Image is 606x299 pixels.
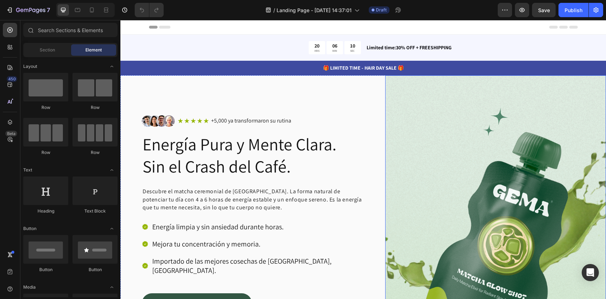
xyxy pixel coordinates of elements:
[23,23,118,37] input: Search Sections & Elements
[23,284,36,290] span: Media
[106,281,118,293] span: Toggle open
[32,202,242,211] p: Energía limpia y sin ansiedad durante horas.
[73,104,118,111] div: Row
[1,44,485,52] p: 🎁 LIMITED TIME - HAIR DAY SALE 🎁
[194,29,199,33] p: HRS
[23,149,68,156] div: Row
[230,29,235,33] p: SEC
[23,104,68,111] div: Row
[23,167,32,173] span: Text
[230,23,235,29] div: 10
[32,236,242,255] p: Importado de las mejores cosechas de [GEOGRAPHIC_DATA], [GEOGRAPHIC_DATA].
[212,23,217,29] div: 06
[106,164,118,176] span: Toggle open
[246,24,457,31] p: Limited time:30% OFF + FREESHIPPING
[73,149,118,156] div: Row
[32,219,242,229] p: Mejora tu concentración y memoria.
[21,273,131,293] a: DESCUBRIR MI RITUAL
[3,3,53,17] button: 7
[73,208,118,214] div: Text Block
[376,7,387,13] span: Draft
[22,168,242,191] p: Descubre el matcha ceremonial de [GEOGRAPHIC_DATA]. La forma natural de potenciar tu día con 4 a ...
[135,3,164,17] div: Undo/Redo
[40,47,55,53] span: Section
[91,97,171,105] p: +5,000 ya transformaron su rutina
[565,6,582,14] div: Publish
[21,113,243,159] h2: Energía Pura y Mente Clara. Sin el Crash del Café.
[23,225,36,232] span: Button
[5,131,17,136] div: Beta
[23,208,68,214] div: Heading
[273,6,275,14] span: /
[558,3,588,17] button: Publish
[85,47,102,53] span: Element
[120,20,606,299] iframe: Design area
[73,266,118,273] div: Button
[47,6,50,14] p: 7
[106,61,118,72] span: Toggle open
[538,7,550,13] span: Save
[582,264,599,281] div: Open Intercom Messenger
[212,29,217,33] p: MIN
[21,95,54,107] img: gempages_577812560997254085-c169c9bf-d47b-417a-85bf-458101c54bc9.png
[23,63,37,70] span: Layout
[194,23,199,29] div: 20
[532,3,556,17] button: Save
[23,266,68,273] div: Button
[7,76,17,82] div: 450
[277,6,352,14] span: Landing Page - [DATE] 14:37:01
[106,223,118,234] span: Toggle open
